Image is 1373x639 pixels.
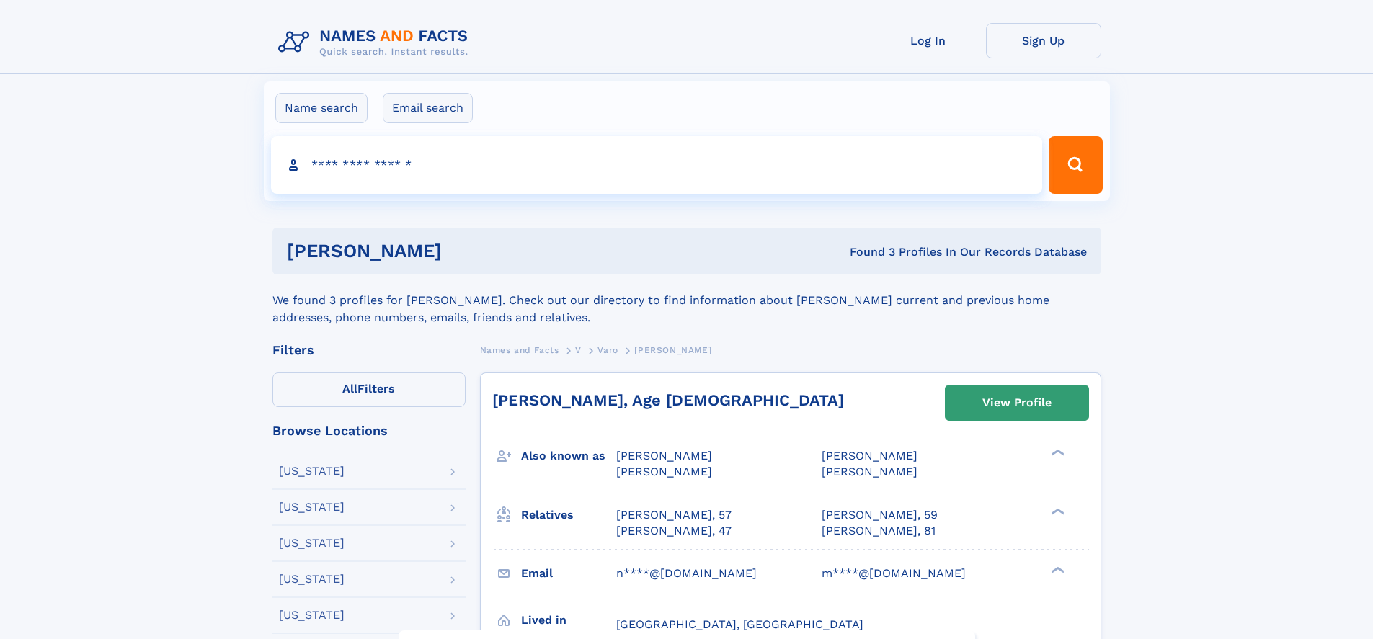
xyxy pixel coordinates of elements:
[616,617,863,631] span: [GEOGRAPHIC_DATA], [GEOGRAPHIC_DATA]
[575,345,582,355] span: V
[822,465,917,478] span: [PERSON_NAME]
[1048,448,1065,457] div: ❯
[946,385,1088,420] a: View Profile
[287,242,646,260] h1: [PERSON_NAME]
[616,465,712,478] span: [PERSON_NAME]
[272,424,466,437] div: Browse Locations
[634,345,711,355] span: [PERSON_NAME]
[1048,506,1065,516] div: ❯
[521,503,616,527] h3: Relatives
[871,23,986,58] a: Log In
[342,382,357,396] span: All
[575,341,582,359] a: V
[279,501,345,513] div: [US_STATE]
[275,93,368,123] label: Name search
[597,341,618,359] a: Varo
[982,386,1052,419] div: View Profile
[822,523,936,539] a: [PERSON_NAME], 81
[616,523,732,539] a: [PERSON_NAME], 47
[279,465,345,477] div: [US_STATE]
[822,449,917,463] span: [PERSON_NAME]
[986,23,1101,58] a: Sign Up
[272,344,466,357] div: Filters
[646,244,1087,260] div: Found 3 Profiles In Our Records Database
[383,93,473,123] label: Email search
[279,537,345,549] div: [US_STATE]
[492,391,844,409] a: [PERSON_NAME], Age [DEMOGRAPHIC_DATA]
[279,609,345,621] div: [US_STATE]
[521,561,616,586] h3: Email
[272,372,466,407] label: Filters
[271,136,1043,194] input: search input
[1048,565,1065,574] div: ❯
[272,274,1101,326] div: We found 3 profiles for [PERSON_NAME]. Check out our directory to find information about [PERSON_...
[616,449,712,463] span: [PERSON_NAME]
[1049,136,1102,194] button: Search Button
[480,341,559,359] a: Names and Facts
[521,444,616,468] h3: Also known as
[616,507,732,523] a: [PERSON_NAME], 57
[597,345,618,355] span: Varo
[521,608,616,633] h3: Lived in
[279,573,345,585] div: [US_STATE]
[822,507,938,523] a: [PERSON_NAME], 59
[272,23,480,62] img: Logo Names and Facts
